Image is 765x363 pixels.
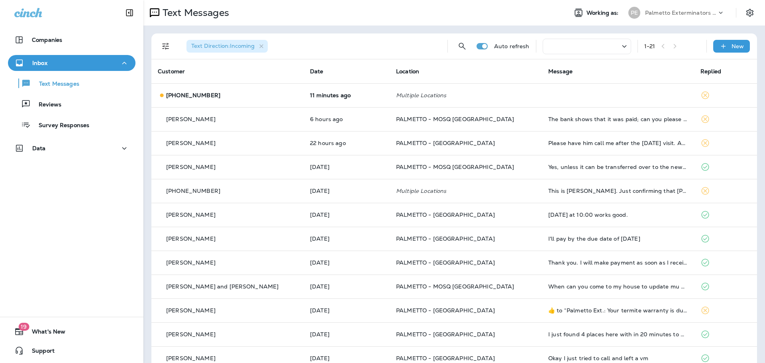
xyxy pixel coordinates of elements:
[396,355,495,362] span: PALMETTO - [GEOGRAPHIC_DATA]
[396,283,514,290] span: PALMETTO - MOSQ [GEOGRAPHIC_DATA]
[186,40,268,53] div: Text Direction:Incoming
[32,37,62,43] p: Companies
[548,212,688,218] div: Friday at 10:00 works good.
[166,355,216,361] p: [PERSON_NAME]
[396,331,495,338] span: PALMETTO - [GEOGRAPHIC_DATA]
[548,331,688,337] div: I just found 4 places here with in 20 minutes to get your tsa number versus 50 miles in KY. We ca...
[166,235,216,242] p: [PERSON_NAME]
[166,140,216,146] p: [PERSON_NAME]
[310,259,383,266] p: Oct 13, 2025 07:15 PM
[191,42,255,49] span: Text Direction : Incoming
[32,145,46,151] p: Data
[8,324,135,339] button: 19What's New
[166,188,220,194] p: [PHONE_NUMBER]
[494,43,530,49] p: Auto refresh
[166,116,216,122] p: [PERSON_NAME]
[166,283,279,290] p: [PERSON_NAME] and [PERSON_NAME]
[310,140,383,146] p: Oct 14, 2025 05:05 PM
[310,188,383,194] p: Oct 14, 2025 10:11 AM
[396,235,495,242] span: PALMETTO - [GEOGRAPHIC_DATA]
[166,212,216,218] p: [PERSON_NAME]
[396,163,514,171] span: PALMETTO - MOSQ [GEOGRAPHIC_DATA]
[8,32,135,48] button: Companies
[700,68,721,75] span: Replied
[158,68,185,75] span: Customer
[24,347,55,357] span: Support
[310,235,383,242] p: Oct 14, 2025 08:52 AM
[548,259,688,266] div: Thank you. I will make payment as soon as I receive it. Also can I get on the schedule for the ba...
[310,68,324,75] span: Date
[548,235,688,242] div: I'll pay by the due date of 12/23/25
[166,164,216,170] p: [PERSON_NAME]
[310,212,383,218] p: Oct 14, 2025 09:34 AM
[310,116,383,122] p: Oct 15, 2025 08:56 AM
[548,307,688,314] div: ​👍​ to “ Palmetto Ext.: Your termite warranty is due for renewal. Visit customer.entomobrands.com...
[166,259,216,266] p: [PERSON_NAME]
[548,140,688,146] div: Please have him call me after the Oct 28 visit. And I'd be pleased to meet him in November.
[166,307,216,314] p: [PERSON_NAME]
[645,10,717,16] p: Palmetto Exterminators LLC
[8,96,135,112] button: Reviews
[396,188,535,194] p: Multiple Locations
[8,75,135,92] button: Text Messages
[310,307,383,314] p: Oct 13, 2025 02:05 PM
[31,122,89,130] p: Survey Responses
[8,140,135,156] button: Data
[24,328,65,338] span: What's New
[548,116,688,122] div: The bank shows that it was paid; can you please check again and let me know? Thanks
[18,323,29,331] span: 19
[548,188,688,194] div: This is Jeff DiPasquale. Just confirming that Hunter will be here this Friday at 10:00 to inspect...
[8,116,135,133] button: Survey Responses
[310,355,383,361] p: Oct 13, 2025 12:16 PM
[548,164,688,170] div: Yes, unless it can be transferred over to the new owners both or all three
[586,10,620,16] span: Working as:
[743,6,757,20] button: Settings
[310,331,383,337] p: Oct 13, 2025 01:18 PM
[396,139,495,147] span: PALMETTO - [GEOGRAPHIC_DATA]
[644,43,655,49] div: 1 - 21
[8,55,135,71] button: Inbox
[310,92,383,98] p: Oct 15, 2025 03:37 PM
[158,38,174,54] button: Filters
[159,7,229,19] p: Text Messages
[396,68,419,75] span: Location
[628,7,640,19] div: PE
[548,68,573,75] span: Message
[166,331,216,337] p: [PERSON_NAME]
[166,92,220,98] p: [PHONE_NUMBER]
[548,283,688,290] div: When can you come to my house to update mu property with your excellent service? How about tomorr...
[310,283,383,290] p: Oct 13, 2025 03:49 PM
[396,307,495,314] span: PALMETTO - [GEOGRAPHIC_DATA]
[310,164,383,170] p: Oct 14, 2025 01:42 PM
[396,116,514,123] span: PALMETTO - MOSQ [GEOGRAPHIC_DATA]
[732,43,744,49] p: New
[31,101,61,109] p: Reviews
[396,92,535,98] p: Multiple Locations
[548,355,688,361] div: Okay I just tried to call and left a vm
[454,38,470,54] button: Search Messages
[396,259,495,266] span: PALMETTO - [GEOGRAPHIC_DATA]
[31,80,79,88] p: Text Messages
[32,60,47,66] p: Inbox
[8,343,135,359] button: Support
[396,211,495,218] span: PALMETTO - [GEOGRAPHIC_DATA]
[118,5,141,21] button: Collapse Sidebar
